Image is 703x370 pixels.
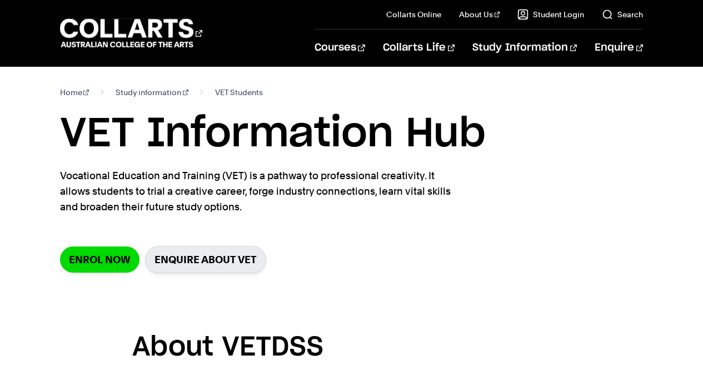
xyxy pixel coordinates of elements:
p: Vocational Education and Training (VET) is a pathway to professional creativity. It allows studen... [60,168,466,215]
div: Go to homepage [60,17,202,49]
a: Collarts Online [386,9,441,20]
a: Study Information [472,29,577,66]
a: Courses [315,29,365,66]
a: Enquire [595,29,643,66]
a: Collarts Life [383,29,455,66]
a: Student Login [517,9,584,20]
a: About Us [459,9,500,20]
a: Enrol Now [60,246,139,273]
a: Search [602,9,643,20]
h1: VET Information Hub [60,109,644,159]
a: Home [60,85,89,100]
a: Enquire about VET [145,246,266,273]
span: VET Students [215,85,263,100]
h3: About VETDSS [132,327,571,369]
a: Study information [116,85,188,100]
